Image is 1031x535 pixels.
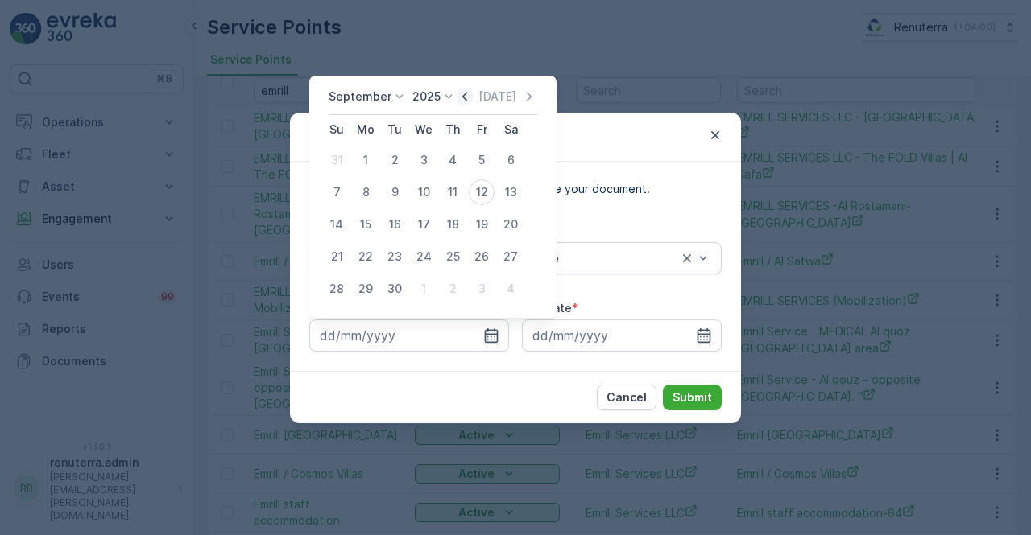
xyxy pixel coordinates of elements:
[522,319,722,352] input: dd/mm/yyyy
[440,244,466,270] div: 25
[496,115,525,144] th: Saturday
[382,179,408,205] div: 9
[353,276,379,302] div: 29
[382,276,408,302] div: 30
[411,244,437,270] div: 24
[411,147,437,173] div: 3
[498,212,524,237] div: 20
[351,115,380,144] th: Monday
[440,212,466,237] div: 18
[440,276,466,302] div: 2
[597,385,656,410] button: Cancel
[329,88,391,105] p: September
[382,212,408,237] div: 16
[324,244,350,270] div: 21
[478,88,516,105] p: [DATE]
[380,115,409,144] th: Tuesday
[469,212,495,237] div: 19
[324,147,350,173] div: 31
[353,244,379,270] div: 22
[469,276,495,302] div: 3
[411,276,437,302] div: 1
[382,244,408,270] div: 23
[322,115,351,144] th: Sunday
[353,147,379,173] div: 1
[309,319,509,352] input: dd/mm/yyyy
[498,276,524,302] div: 4
[673,389,712,405] p: Submit
[411,179,437,205] div: 10
[353,212,379,237] div: 15
[467,115,496,144] th: Friday
[498,244,524,270] div: 27
[324,212,350,237] div: 14
[411,212,437,237] div: 17
[382,147,408,173] div: 2
[440,179,466,205] div: 11
[607,389,647,405] p: Cancel
[469,244,495,270] div: 26
[440,147,466,173] div: 4
[498,179,524,205] div: 13
[663,385,722,410] button: Submit
[469,147,495,173] div: 5
[409,115,438,144] th: Wednesday
[469,179,495,205] div: 12
[412,88,441,105] p: 2025
[324,179,350,205] div: 7
[438,115,467,144] th: Thursday
[353,179,379,205] div: 8
[498,147,524,173] div: 6
[324,276,350,302] div: 28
